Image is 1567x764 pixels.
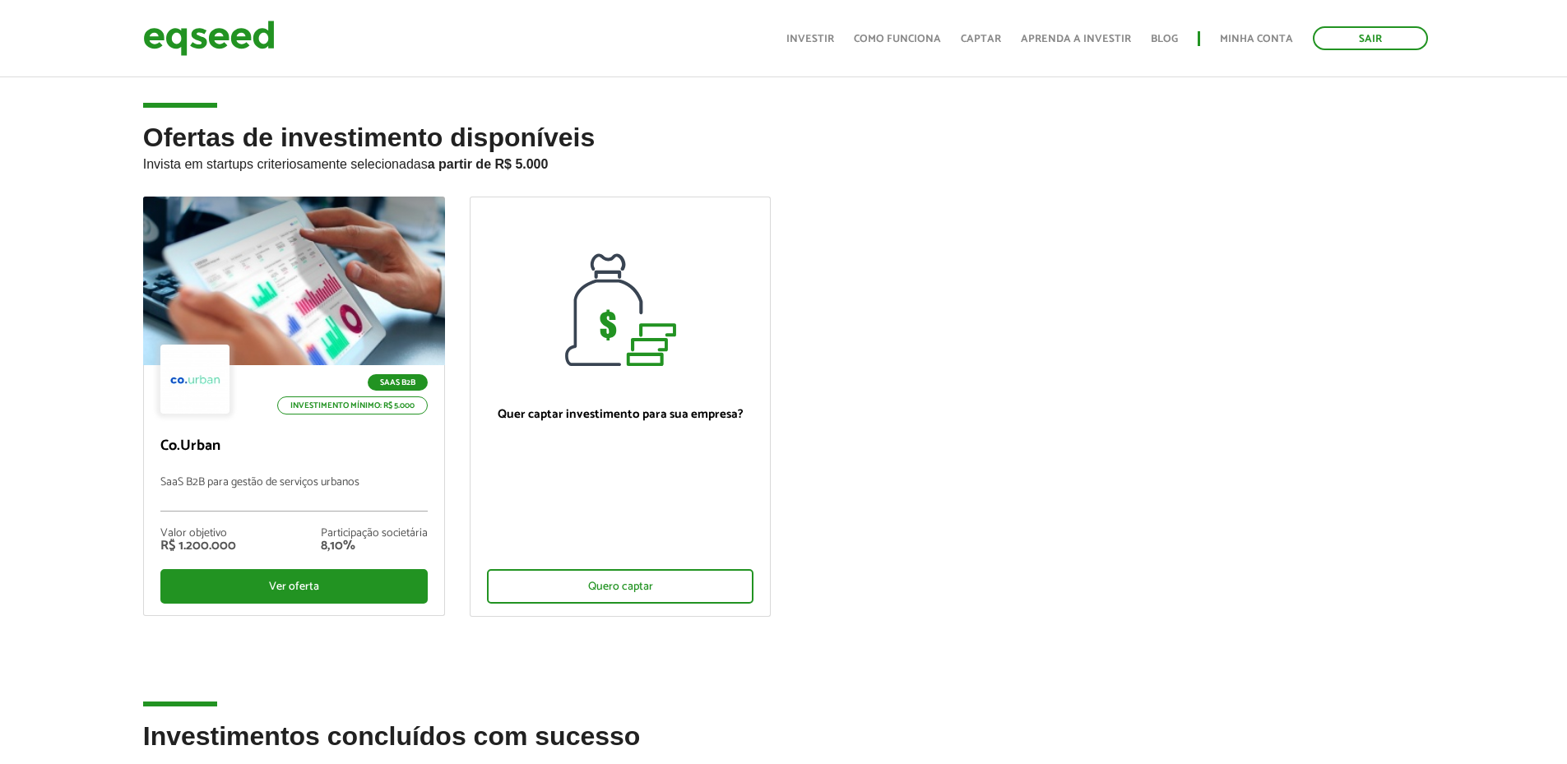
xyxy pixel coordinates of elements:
[854,34,941,44] a: Como funciona
[160,528,236,539] div: Valor objetivo
[786,34,834,44] a: Investir
[487,569,754,604] div: Quero captar
[470,197,772,617] a: Quer captar investimento para sua empresa? Quero captar
[160,476,428,512] p: SaaS B2B para gestão de serviços urbanos
[160,438,428,456] p: Co.Urban
[961,34,1001,44] a: Captar
[160,569,428,604] div: Ver oferta
[160,539,236,553] div: R$ 1.200.000
[321,539,428,553] div: 8,10%
[1151,34,1178,44] a: Blog
[143,197,445,616] a: SaaS B2B Investimento mínimo: R$ 5.000 Co.Urban SaaS B2B para gestão de serviços urbanos Valor ob...
[1313,26,1428,50] a: Sair
[277,396,428,414] p: Investimento mínimo: R$ 5.000
[487,407,754,422] p: Quer captar investimento para sua empresa?
[368,374,428,391] p: SaaS B2B
[321,528,428,539] div: Participação societária
[428,157,549,171] strong: a partir de R$ 5.000
[1220,34,1293,44] a: Minha conta
[1021,34,1131,44] a: Aprenda a investir
[143,16,275,60] img: EqSeed
[143,152,1425,172] p: Invista em startups criteriosamente selecionadas
[143,123,1425,197] h2: Ofertas de investimento disponíveis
